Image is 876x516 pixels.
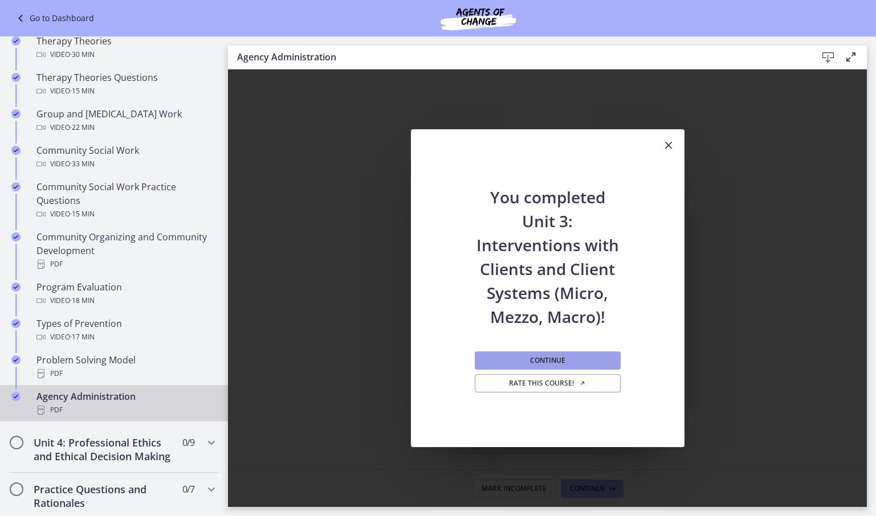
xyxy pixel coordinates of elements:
div: PDF [36,403,214,417]
i: Completed [11,73,21,82]
div: Agency Administration [36,390,214,417]
div: PDF [36,367,214,380]
div: Video [36,207,214,221]
div: Community Organizing and Community Development [36,230,214,271]
button: Close [653,129,684,162]
i: Opens in a new window [579,380,586,387]
span: 0 / 7 [182,482,194,496]
button: Continue [475,351,621,370]
div: Video [36,294,214,308]
i: Completed [11,319,21,328]
i: Completed [11,182,21,191]
i: Completed [11,232,21,241]
h2: Practice Questions and Rationales [34,482,173,510]
span: · 30 min [70,48,95,62]
div: Therapy Theories [36,34,214,62]
div: Community Social Work [36,144,214,171]
div: Group and [MEDICAL_DATA] Work [36,107,214,134]
span: Continue [530,356,565,365]
span: · 33 min [70,157,95,171]
i: Completed [11,109,21,118]
i: Completed [11,392,21,401]
a: Go to Dashboard [14,11,94,25]
div: Video [36,121,214,134]
h2: You completed Unit 3: Interventions with Clients and Client Systems (Micro, Mezzo, Macro)! [472,162,623,329]
a: Rate this course! Opens in a new window [475,374,621,392]
span: 0 / 9 [182,436,194,449]
h2: Unit 4: Professional Ethics and Ethical Decision Making [34,436,173,463]
i: Completed [11,36,21,46]
div: PDF [36,257,214,271]
span: · 17 min [70,330,95,344]
div: Video [36,330,214,344]
span: · 15 min [70,84,95,98]
div: Video [36,84,214,98]
div: Problem Solving Model [36,353,214,380]
i: Completed [11,146,21,155]
div: Types of Prevention [36,317,214,344]
div: Video [36,48,214,62]
span: · 22 min [70,121,95,134]
span: Rate this course! [509,379,586,388]
span: · 15 min [70,207,95,221]
img: Agents of Change [410,5,547,32]
div: Community Social Work Practice Questions [36,180,214,221]
i: Completed [11,355,21,365]
h3: Agency Administration [237,50,798,64]
div: Therapy Theories Questions [36,71,214,98]
span: · 18 min [70,294,95,308]
div: Video [36,157,214,171]
i: Completed [11,282,21,292]
div: Program Evaluation [36,280,214,308]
